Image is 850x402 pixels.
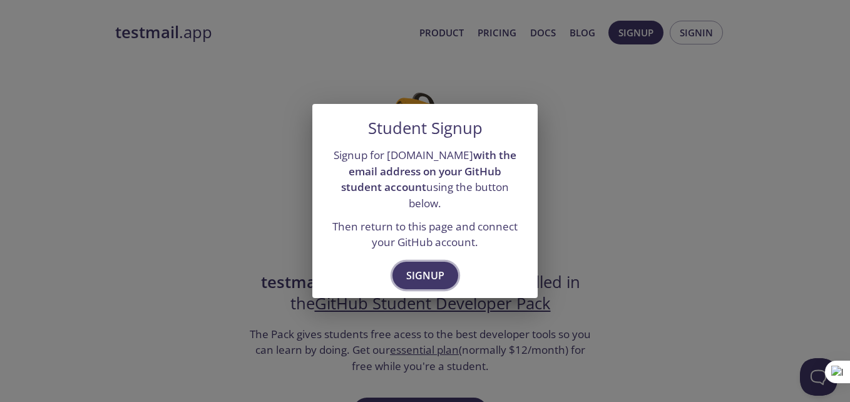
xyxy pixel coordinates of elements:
p: Signup for [DOMAIN_NAME] using the button below. [327,147,523,212]
h5: Student Signup [368,119,483,138]
span: Signup [406,267,444,284]
p: Then return to this page and connect your GitHub account. [327,219,523,250]
button: Signup [392,262,458,289]
strong: with the email address on your GitHub student account [341,148,516,194]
